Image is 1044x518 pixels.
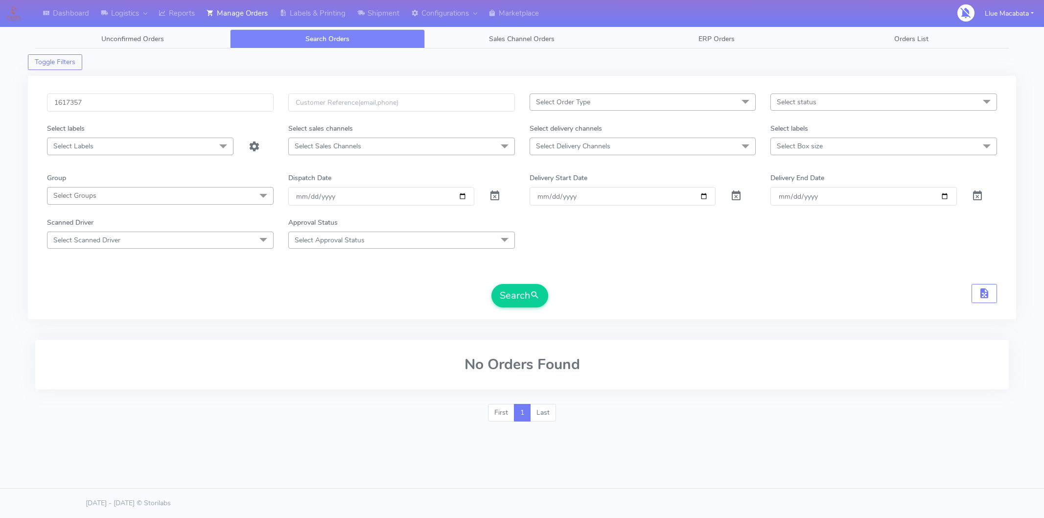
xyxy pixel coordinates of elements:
input: Customer Reference(email,phone) [288,94,515,112]
span: Unconfirmed Orders [101,34,164,44]
span: Search Orders [305,34,349,44]
span: Select Approval Status [295,235,365,245]
span: Orders List [894,34,928,44]
label: Delivery End Date [770,173,824,183]
label: Scanned Driver [47,217,93,228]
label: Group [47,173,66,183]
label: Select delivery channels [530,123,602,134]
label: Select sales channels [288,123,353,134]
span: Sales Channel Orders [489,34,555,44]
span: Select Delivery Channels [536,141,610,151]
label: Select labels [47,123,85,134]
label: Delivery Start Date [530,173,587,183]
span: Select Order Type [536,97,590,107]
span: Select Labels [53,141,93,151]
span: Select Scanned Driver [53,235,120,245]
label: Select labels [770,123,808,134]
span: Select Sales Channels [295,141,361,151]
span: ERP Orders [698,34,735,44]
span: Select Box size [777,141,823,151]
input: Order Id [47,94,274,112]
label: Dispatch Date [288,173,331,183]
button: Search [491,284,548,307]
h2: No Orders Found [47,356,997,373]
label: Approval Status [288,217,338,228]
span: Select status [777,97,816,107]
button: Toggle Filters [28,54,82,70]
ul: Tabs [35,29,1009,48]
button: Llue Macabata [977,3,1041,24]
span: Select Groups [53,191,96,200]
a: 1 [514,404,531,422]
